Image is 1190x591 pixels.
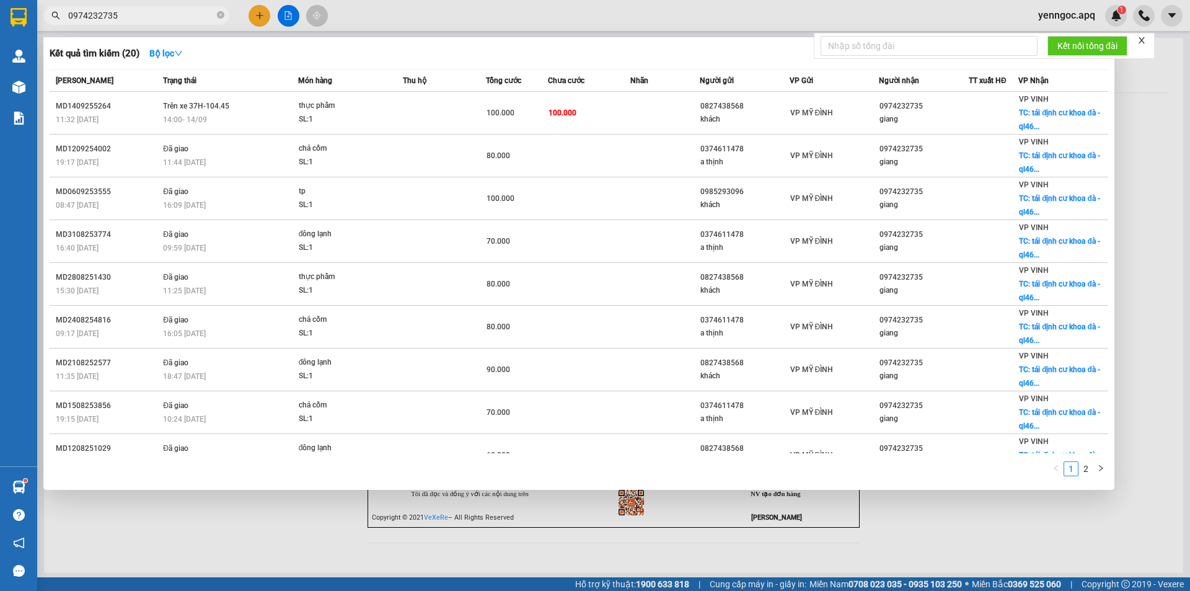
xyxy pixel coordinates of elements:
[56,357,159,370] div: MD2108252577
[174,49,183,58] span: down
[56,399,159,412] div: MD1508253856
[56,372,99,381] span: 11:35 [DATE]
[12,112,25,125] img: solution-icon
[790,451,834,460] span: VP MỸ ĐÌNH
[879,198,968,211] div: giang
[700,314,789,327] div: 0374611478
[1019,280,1100,302] span: TC: tái định cư khoa đà - ql46...
[700,100,789,113] div: 0827438568
[700,113,789,126] div: khách
[299,284,392,298] div: SL: 1
[879,241,968,254] div: giang
[879,370,968,383] div: giang
[13,565,25,577] span: message
[879,412,968,425] div: giang
[68,9,214,22] input: Tìm tên, số ĐT hoặc mã đơn
[56,287,99,295] span: 15:30 [DATE]
[548,76,584,85] span: Chưa cước
[879,357,968,370] div: 0974232735
[700,399,789,412] div: 0374611478
[299,228,392,241] div: đông lạnh
[790,408,834,417] span: VP MỸ ĐÌNH
[56,314,159,327] div: MD2408254816
[299,198,392,212] div: SL: 1
[163,187,188,196] span: Đã giao
[1018,76,1049,85] span: VP Nhận
[630,76,648,85] span: Nhãn
[879,442,968,455] div: 0974232735
[163,273,188,282] span: Đã giao
[56,329,99,338] span: 09:17 [DATE]
[299,327,392,340] div: SL: 1
[299,356,392,370] div: đông lạnh
[969,76,1007,85] span: TT xuất HĐ
[879,284,968,297] div: giang
[163,230,188,239] span: Đã giao
[879,76,919,85] span: Người nhận
[487,408,510,417] span: 70.000
[700,271,789,284] div: 0827438568
[700,143,789,156] div: 0374611478
[56,158,99,167] span: 19:17 [DATE]
[56,442,159,455] div: MD1208251029
[56,228,159,241] div: MD3108253774
[1078,461,1093,476] li: 2
[24,479,27,482] sup: 1
[487,365,510,374] span: 90.000
[1047,36,1127,56] button: Kết nối tổng đài
[1079,462,1093,476] a: 2
[879,113,968,126] div: giang
[700,412,789,425] div: a thịnh
[163,201,206,210] span: 16:09 [DATE]
[1019,394,1049,403] span: VP VINH
[299,412,392,426] div: SL: 1
[1064,462,1078,476] a: 1
[879,271,968,284] div: 0974232735
[56,115,99,124] span: 11:32 [DATE]
[1097,464,1104,472] span: right
[1057,39,1117,53] span: Kết nối tổng đài
[299,442,392,455] div: đông lạnh
[139,43,193,63] button: Bộ lọcdown
[790,151,834,160] span: VP MỸ ĐÌNH
[299,142,392,156] div: chả cốm
[790,322,834,331] span: VP MỸ ĐÌNH
[163,76,196,85] span: Trạng thái
[879,228,968,241] div: 0974232735
[790,194,834,203] span: VP MỸ ĐÌNH
[12,50,25,63] img: warehouse-icon
[1064,461,1078,476] li: 1
[1093,461,1108,476] li: Next Page
[487,237,510,246] span: 70.000
[299,370,392,383] div: SL: 1
[11,8,27,27] img: logo-vxr
[700,327,789,340] div: a thịnh
[700,370,789,383] div: khách
[1093,461,1108,476] button: right
[56,415,99,424] span: 19:15 [DATE]
[487,322,510,331] span: 80.000
[1019,451,1100,473] span: TC: tái định cư khoa đà - ql46...
[821,36,1038,56] input: Nhập số tổng đài
[12,81,25,94] img: warehouse-icon
[1049,461,1064,476] button: left
[1137,36,1146,45] span: close
[13,537,25,549] span: notification
[879,314,968,327] div: 0974232735
[1052,464,1060,472] span: left
[486,76,521,85] span: Tổng cước
[790,76,813,85] span: VP Gửi
[299,113,392,127] div: SL: 1
[299,270,392,284] div: thực phẩm
[56,201,99,210] span: 08:47 [DATE]
[879,100,968,113] div: 0974232735
[163,401,188,410] span: Đã giao
[217,10,224,22] span: close-circle
[298,76,332,85] span: Món hàng
[700,228,789,241] div: 0374611478
[700,198,789,211] div: khách
[299,241,392,255] div: SL: 1
[56,143,159,156] div: MD1209254002
[163,102,229,110] span: Trên xe 37H-104.45
[163,316,188,324] span: Đã giao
